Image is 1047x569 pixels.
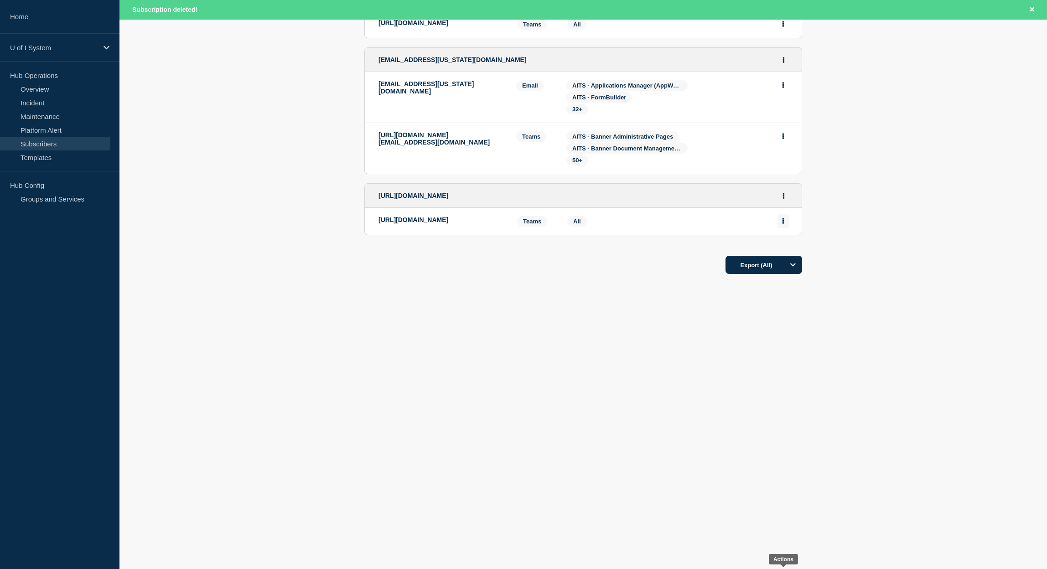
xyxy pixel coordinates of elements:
[777,214,789,228] button: Actions
[516,131,546,142] span: Teams
[132,6,197,13] span: Subscription deleted!
[777,17,789,31] button: Actions
[573,218,581,225] span: All
[517,19,547,30] span: Teams
[378,192,448,199] span: [URL][DOMAIN_NAME]
[572,106,582,113] span: 32+
[777,129,789,143] button: Actions
[726,256,802,274] button: Export (All)
[572,145,743,152] span: AITS - Banner Document Management Services (BDMS-BXS)
[378,56,527,63] span: [EMAIL_ADDRESS][US_STATE][DOMAIN_NAME]
[778,53,789,67] button: Actions
[777,78,789,92] button: Actions
[517,216,547,227] span: Teams
[1026,5,1038,15] button: Close banner
[378,80,503,95] p: [EMAIL_ADDRESS][US_STATE][DOMAIN_NAME]
[778,189,789,203] button: Actions
[572,157,582,164] span: 50+
[572,133,673,140] span: AITS - Banner Administrative Pages
[10,44,98,52] p: U of I System
[378,216,503,223] p: [URL][DOMAIN_NAME]
[773,556,793,563] div: Actions
[378,19,503,26] p: [URL][DOMAIN_NAME]
[784,256,802,274] button: Options
[573,21,581,28] span: All
[572,82,684,89] span: AITS - Applications Manager (AppWorx)
[516,80,544,91] span: Email
[378,131,503,146] p: [URL][DOMAIN_NAME][EMAIL_ADDRESS][DOMAIN_NAME]
[572,94,626,101] span: AITS - FormBuilder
